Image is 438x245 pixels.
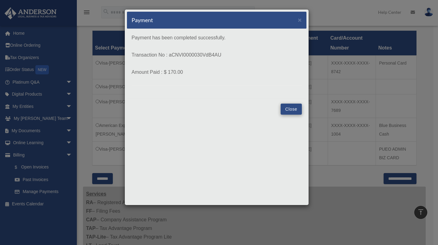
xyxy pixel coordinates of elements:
[132,68,302,77] p: Amount Paid : $ 170.00
[298,16,302,23] span: ×
[298,17,302,23] button: Close
[132,51,302,59] p: Transaction No : aCNVI0000030VdB4AU
[132,34,302,42] p: Payment has been completed successfully.
[281,104,302,115] button: Close
[132,16,153,24] h5: Payment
